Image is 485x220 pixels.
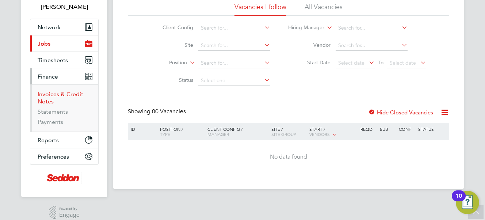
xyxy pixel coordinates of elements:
button: Jobs [30,35,98,52]
span: 00 Vacancies [152,108,186,115]
button: Timesheets [30,52,98,68]
label: Status [151,77,193,83]
li: Vacancies I follow [234,3,286,16]
label: Hiring Manager [282,24,324,31]
a: Powered byEngage [49,206,80,220]
div: Start / [308,123,359,141]
span: Powered by [59,206,80,212]
div: Position / [154,123,206,140]
div: Reqd [359,123,378,135]
a: Payments [38,118,63,125]
a: Statements [38,108,68,115]
div: Status [416,123,448,135]
span: Engage [59,212,80,218]
span: Select date [390,60,416,66]
div: Showing [128,108,187,115]
label: Position [145,59,187,67]
span: Network [38,24,61,31]
img: seddonconstruction-logo-retina.png [47,172,82,184]
div: Site / [270,123,308,140]
span: Carol Young [30,3,99,11]
button: Network [30,19,98,35]
div: No data found [129,153,448,161]
span: Finance [38,73,58,80]
button: Preferences [30,148,98,164]
input: Search for... [336,23,408,33]
span: Preferences [38,153,69,160]
input: Search for... [198,58,270,68]
button: Finance [30,68,98,84]
span: Timesheets [38,57,68,64]
span: Manager [207,131,229,137]
a: Go to home page [30,172,99,184]
span: Vendors [309,131,330,137]
span: To [376,58,386,67]
button: Reports [30,132,98,148]
li: All Vacancies [305,3,343,16]
div: Sub [378,123,397,135]
span: Select date [338,60,364,66]
input: Search for... [198,41,270,51]
label: Client Config [151,24,193,31]
button: Open Resource Center, 10 new notifications [456,191,479,214]
span: Jobs [38,40,50,47]
div: 10 [455,196,462,205]
span: Site Group [271,131,296,137]
label: Start Date [289,59,331,66]
div: ID [129,123,154,135]
a: Invoices & Credit Notes [38,91,83,105]
span: Reports [38,137,59,144]
label: Site [151,42,193,48]
label: Hide Closed Vacancies [368,109,433,116]
input: Search for... [336,41,408,51]
div: Client Config / [206,123,270,140]
input: Select one [198,76,270,86]
label: Vendor [289,42,331,48]
div: Conf [397,123,416,135]
input: Search for... [198,23,270,33]
span: Type [160,131,170,137]
div: Finance [30,84,98,132]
